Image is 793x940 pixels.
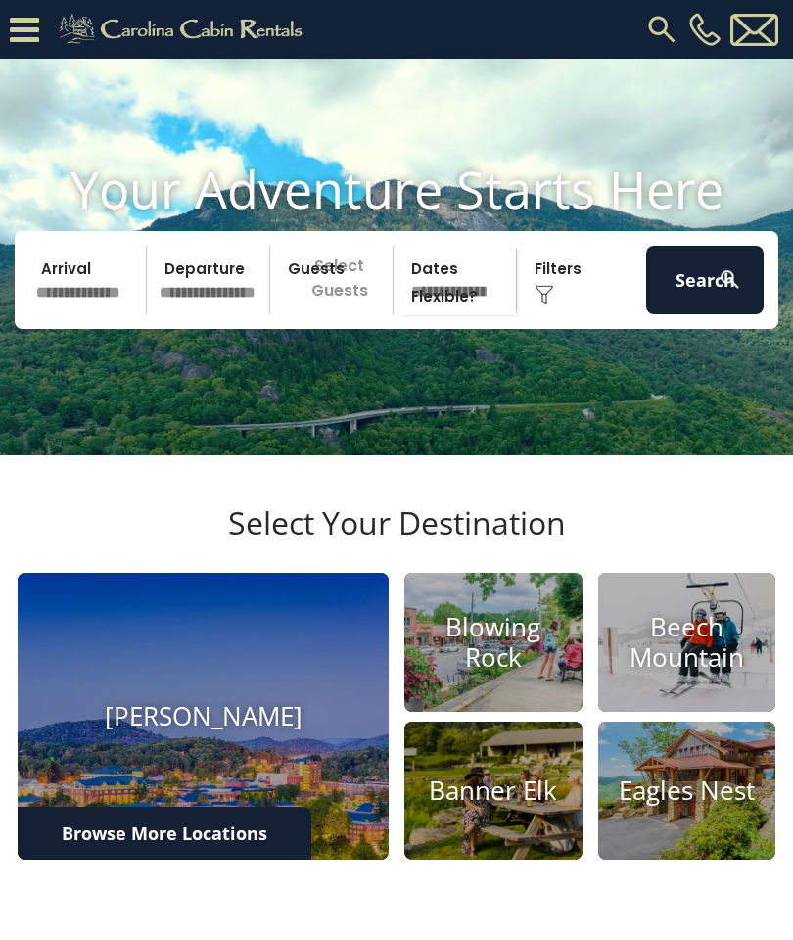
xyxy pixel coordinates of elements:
h4: Blowing Rock [404,612,583,673]
button: Search [646,246,764,314]
h4: Banner Elk [404,775,583,806]
img: filter--v1.png [535,285,554,305]
h3: Select Your Destination [15,504,778,573]
a: Banner Elk [404,722,583,861]
a: Eagles Nest [598,722,776,861]
h4: Beech Mountain [598,612,776,673]
img: Khaki-logo.png [49,10,319,49]
a: Beech Mountain [598,573,776,712]
a: [PERSON_NAME] [18,573,389,860]
h4: Eagles Nest [598,775,776,806]
a: [PHONE_NUMBER] [684,13,725,46]
p: Select Guests [276,246,393,314]
a: Browse More Locations [18,807,311,860]
img: search-regular.svg [644,12,679,47]
a: Blowing Rock [404,573,583,712]
h1: Your Adventure Starts Here [15,159,778,219]
img: search-regular-white.png [718,267,742,292]
h4: [PERSON_NAME] [18,701,389,731]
